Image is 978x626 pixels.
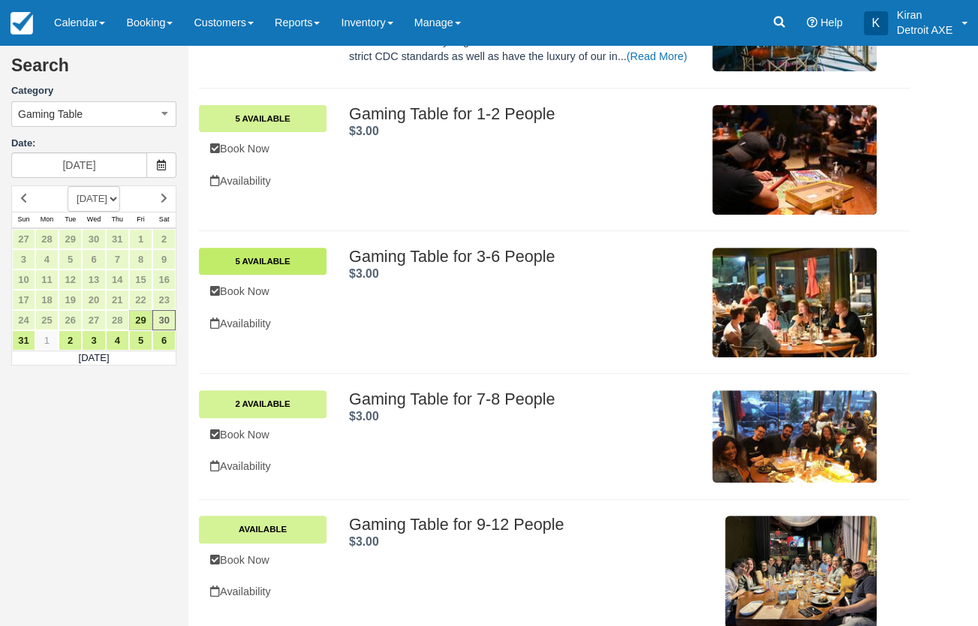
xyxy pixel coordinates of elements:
[152,269,176,290] a: 16
[349,410,379,423] strong: Price: $3
[349,410,379,423] span: $3.00
[349,267,379,280] span: $3.00
[199,516,327,543] a: Available
[349,535,379,548] strong: Price: $3
[349,125,379,137] span: $3.00
[864,11,888,35] div: K
[59,269,82,290] a: 12
[82,269,105,290] a: 13
[82,310,105,330] a: 27
[12,330,35,351] a: 31
[59,229,82,249] a: 29
[11,137,176,151] label: Date:
[59,330,82,351] a: 2
[106,310,129,330] a: 28
[106,330,129,351] a: 4
[152,249,176,269] a: 9
[820,17,843,29] span: Help
[35,249,59,269] a: 4
[59,212,82,228] th: Tue
[199,308,327,339] a: Availability
[106,212,129,228] th: Thu
[129,330,152,351] a: 5
[152,330,176,351] a: 6
[199,248,327,275] a: 5 Available
[35,290,59,310] a: 18
[12,249,35,269] a: 3
[349,516,701,534] h2: Gaming Table for 9-12 People
[129,290,152,310] a: 22
[199,420,327,450] a: Book Now
[82,229,105,249] a: 30
[152,212,176,228] th: Sat
[35,330,59,351] a: 1
[59,310,82,330] a: 26
[199,390,327,417] a: 2 Available
[12,229,35,249] a: 27
[106,290,129,310] a: 21
[12,290,35,310] a: 17
[129,249,152,269] a: 8
[129,310,152,330] a: 29
[199,576,327,607] a: Availability
[35,310,59,330] a: 25
[627,50,688,62] a: (Read More)
[349,390,701,408] h2: Gaming Table for 7-8 People
[106,249,129,269] a: 7
[11,84,176,98] label: Category
[349,267,379,280] strong: Price: $3
[199,276,327,307] a: Book Now
[199,134,327,164] a: Book Now
[11,56,176,84] h2: Search
[897,23,952,38] p: Detroit AXE
[199,166,327,197] a: Availability
[11,12,33,35] img: checkfront-main-nav-mini-logo.png
[12,351,176,366] td: [DATE]
[712,390,877,483] img: M143-1
[82,330,105,351] a: 3
[18,107,83,122] span: Gaming Table
[152,290,176,310] a: 23
[349,105,701,123] h2: Gaming Table for 1-2 People
[59,290,82,310] a: 19
[11,101,176,127] button: Gaming Table
[82,290,105,310] a: 20
[12,269,35,290] a: 10
[35,212,59,228] th: Mon
[152,310,176,330] a: 30
[199,545,327,576] a: Book Now
[82,249,105,269] a: 6
[106,269,129,290] a: 14
[82,212,105,228] th: Wed
[129,229,152,249] a: 1
[59,249,82,269] a: 5
[349,248,701,266] h2: Gaming Table for 3-6 People
[129,212,152,228] th: Fri
[349,535,379,548] span: $3.00
[199,105,327,132] a: 5 Available
[807,17,817,28] i: Help
[12,212,35,228] th: Sun
[106,229,129,249] a: 31
[712,248,877,357] img: M29-1
[712,105,877,215] img: M28-1
[129,269,152,290] a: 15
[349,125,379,137] strong: Price: $3
[199,451,327,482] a: Availability
[35,269,59,290] a: 11
[152,229,176,249] a: 2
[35,229,59,249] a: 28
[897,8,952,23] p: Kiran
[12,310,35,330] a: 24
